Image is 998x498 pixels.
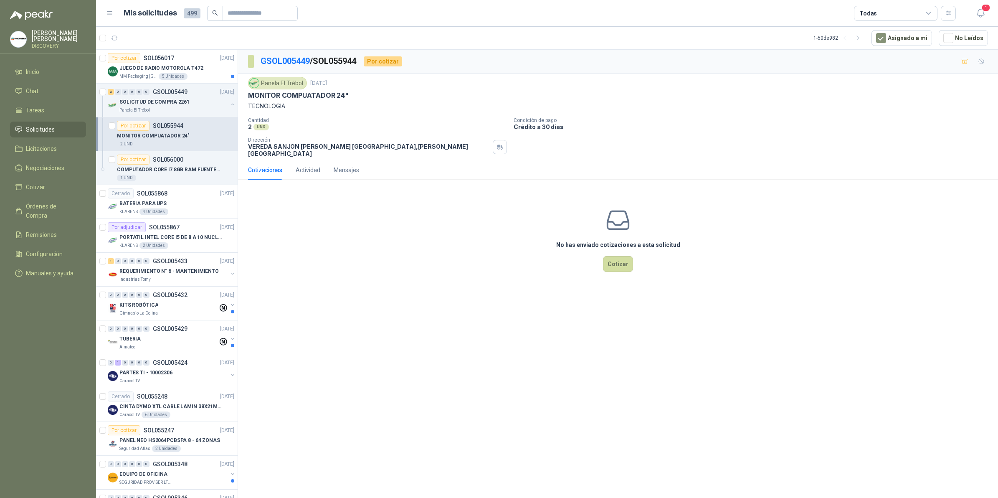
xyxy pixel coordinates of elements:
p: SOL055867 [149,224,180,230]
h3: No has enviado cotizaciones a esta solicitud [556,240,680,249]
p: MONITOR COMPUATADOR 24" [117,132,190,140]
div: 0 [136,360,142,366]
a: CerradoSOL055248[DATE] Company LogoCINTA DYMO XTL CABLE LAMIN 38X21MMBLANCOCaracol TV6 Unidades [96,388,238,422]
a: Cotizar [10,179,86,195]
span: Solicitudes [26,125,55,134]
div: 0 [143,360,149,366]
p: KLARENS [119,242,138,249]
p: 2 [248,123,252,130]
div: 4 Unidades [139,208,168,215]
a: Negociaciones [10,160,86,176]
a: Manuales y ayuda [10,265,86,281]
span: Inicio [26,67,39,76]
img: Logo peakr [10,10,53,20]
p: [DATE] [220,359,234,367]
span: Cotizar [26,183,45,192]
p: TECNOLOGIA [248,102,988,111]
p: MM Packaging [GEOGRAPHIC_DATA] [119,73,157,80]
span: Licitaciones [26,144,57,153]
div: 0 [143,326,149,332]
a: Configuración [10,246,86,262]
span: Manuales y ayuda [26,269,73,278]
div: Panela El Trébol [248,77,307,89]
p: Almatec [119,344,135,351]
span: Tareas [26,106,44,115]
div: 0 [143,89,149,95]
div: 0 [129,326,135,332]
p: Crédito a 30 días [514,123,995,130]
p: KLARENS [119,208,138,215]
div: 2 [108,89,114,95]
p: SOL056000 [153,157,183,163]
p: SEGURIDAD PROVISER LTDA [119,479,172,486]
p: SOL055868 [137,191,167,196]
p: SOL055944 [153,123,183,129]
div: 0 [136,292,142,298]
div: 0 [115,326,121,332]
p: GSOL005429 [153,326,187,332]
p: [DATE] [220,224,234,231]
div: 2 Unidades [139,242,168,249]
img: Company Logo [108,303,118,313]
div: 0 [143,258,149,264]
div: 0 [108,360,114,366]
span: Chat [26,86,38,96]
a: 0 1 0 0 0 0 GSOL005424[DATE] Company LogoPARTES TI - 10002306Caracol TV [108,358,236,384]
div: 0 [129,360,135,366]
img: Company Logo [108,236,118,246]
p: JUEGO DE RADIO MOTOROLA T472 [119,64,203,72]
a: Solicitudes [10,122,86,137]
p: Gimnasio La Colina [119,310,158,317]
a: Por cotizarSOL055247[DATE] Company LogoPANEL NEO HS2064PCBSPA 8 - 64 ZONASSeguridad Atlas2 Unidades [96,422,238,456]
img: Company Logo [250,79,259,88]
div: 6 Unidades [142,412,170,418]
div: Por cotizar [364,56,402,66]
img: Company Logo [108,202,118,212]
img: Company Logo [108,439,118,449]
div: Por cotizar [117,155,149,165]
p: [DATE] [220,393,234,401]
div: 0 [136,461,142,467]
p: VEREDA SANJON [PERSON_NAME] [GEOGRAPHIC_DATA] , [PERSON_NAME][GEOGRAPHIC_DATA] [248,143,489,157]
button: 1 [973,6,988,21]
p: [DATE] [220,257,234,265]
span: Configuración [26,249,63,259]
img: Company Logo [108,66,118,76]
div: 0 [129,292,135,298]
a: Órdenes de Compra [10,198,86,224]
div: 0 [115,258,121,264]
p: [PERSON_NAME] [PERSON_NAME] [32,30,86,42]
div: Actividad [296,165,320,175]
div: Mensajes [334,165,359,175]
p: BATERIA PARA UPS [119,200,167,208]
span: Negociaciones [26,163,64,173]
span: search [212,10,218,16]
p: [DATE] [220,190,234,198]
div: Por cotizar [117,121,149,131]
div: 0 [122,89,128,95]
a: Por cotizarSOL056000COMPUTADOR CORE i7 8GB RAM FUENTE 8GB RAM FUENTE 80 PLUS DE 1 TERA1 UND [96,151,238,185]
img: Company Logo [108,473,118,483]
span: Remisiones [26,230,57,239]
p: KITS ROBÓTICA [119,301,158,309]
div: 5 Unidades [159,73,187,80]
p: Dirección [248,137,489,143]
div: 0 [143,461,149,467]
p: MONITOR COMPUATADOR 24" [248,91,349,100]
a: Licitaciones [10,141,86,157]
a: GSOL005449 [261,56,310,66]
a: Remisiones [10,227,86,243]
button: Cotizar [603,256,633,272]
div: Cerrado [108,188,134,198]
span: Órdenes de Compra [26,202,78,220]
div: Todas [859,9,877,18]
div: 0 [136,89,142,95]
p: SOL055247 [144,427,174,433]
div: 1 [115,360,121,366]
p: Panela El Trébol [119,107,150,114]
div: 2 Unidades [152,445,181,452]
img: Company Logo [108,371,118,381]
p: GSOL005449 [153,89,187,95]
div: 0 [129,258,135,264]
p: COMPUTADOR CORE i7 8GB RAM FUENTE 8GB RAM FUENTE 80 PLUS DE 1 TERA [117,166,221,174]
